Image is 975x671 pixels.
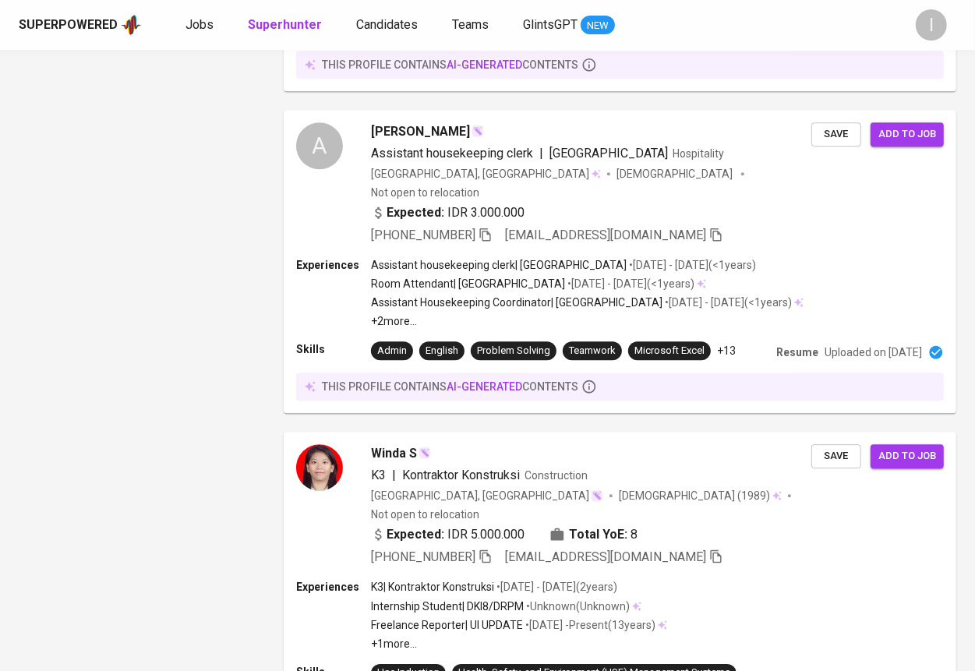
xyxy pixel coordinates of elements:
[878,125,936,143] span: Add to job
[452,17,489,32] span: Teams
[371,507,479,522] p: Not open to relocation
[296,579,371,595] p: Experiences
[296,341,371,357] p: Skills
[505,549,706,564] span: [EMAIL_ADDRESS][DOMAIN_NAME]
[631,525,638,544] span: 8
[819,447,853,465] span: Save
[916,9,947,41] div: I
[322,57,578,72] p: this profile contains contents
[371,185,479,200] p: Not open to relocation
[524,599,630,614] p: • Unknown ( Unknown )
[662,295,792,310] p: • [DATE] - [DATE] ( <1 years )
[377,344,407,358] div: Admin
[248,16,325,35] a: Superhunter
[371,146,533,161] span: Assistant housekeeping clerk
[371,122,470,141] span: [PERSON_NAME]
[392,466,396,485] span: |
[627,257,756,273] p: • [DATE] - [DATE] ( <1 years )
[371,257,627,273] p: Assistant housekeeping clerk | [GEOGRAPHIC_DATA]
[549,146,668,161] span: [GEOGRAPHIC_DATA]
[825,344,922,360] p: Uploaded on [DATE]
[811,122,861,147] button: Save
[505,228,706,242] span: [EMAIL_ADDRESS][DOMAIN_NAME]
[447,380,522,393] span: AI-generated
[356,16,421,35] a: Candidates
[591,489,603,502] img: magic_wand.svg
[811,444,861,468] button: Save
[371,617,523,633] p: Freelance Reporter | UI UPDATE
[819,125,853,143] span: Save
[185,17,214,32] span: Jobs
[523,17,578,32] span: GlintsGPT
[19,13,142,37] a: Superpoweredapp logo
[322,379,578,394] p: this profile contains contents
[539,144,543,163] span: |
[371,444,417,463] span: Winda S
[426,344,458,358] div: English
[717,343,736,358] p: +13
[371,276,565,291] p: Room Attendant | [GEOGRAPHIC_DATA]
[402,468,520,482] span: Kontraktor Konstruksi
[878,447,936,465] span: Add to job
[248,17,322,32] b: Superhunter
[871,444,944,468] button: Add to job
[371,228,475,242] span: [PHONE_NUMBER]
[619,488,782,503] div: (1989)
[356,17,418,32] span: Candidates
[185,16,217,35] a: Jobs
[121,13,142,37] img: app logo
[371,579,494,595] p: K3 | Kontraktor Konstruksi
[371,488,603,503] div: [GEOGRAPHIC_DATA], [GEOGRAPHIC_DATA]
[525,469,588,482] span: Construction
[371,166,601,182] div: [GEOGRAPHIC_DATA], [GEOGRAPHIC_DATA]
[296,257,371,273] p: Experiences
[419,447,431,459] img: magic_wand.svg
[477,344,550,358] div: Problem Solving
[871,122,944,147] button: Add to job
[523,617,655,633] p: • [DATE] - Present ( 13 years )
[284,110,956,413] a: A[PERSON_NAME]Assistant housekeeping clerk|[GEOGRAPHIC_DATA]Hospitality[GEOGRAPHIC_DATA], [GEOGRA...
[673,147,724,160] span: Hospitality
[387,525,444,544] b: Expected:
[494,579,617,595] p: • [DATE] - [DATE] ( 2 years )
[472,125,484,137] img: magic_wand.svg
[387,203,444,222] b: Expected:
[371,636,667,652] p: +1 more ...
[371,313,804,329] p: +2 more ...
[565,276,694,291] p: • [DATE] - [DATE] ( <1 years )
[581,18,615,34] span: NEW
[296,122,343,169] div: A
[634,344,705,358] div: Microsoft Excel
[371,203,525,222] div: IDR 3.000.000
[371,295,662,310] p: Assistant Housekeeping Coordinator | [GEOGRAPHIC_DATA]
[569,525,627,544] b: Total YoE:
[371,599,524,614] p: Internship Student | DKI8/DRPM
[296,444,343,491] img: 2c88cb45b1bb7942acaeaeca3a813dc4.png
[523,16,615,35] a: GlintsGPT NEW
[776,344,818,360] p: Resume
[371,525,525,544] div: IDR 5.000.000
[447,58,522,71] span: AI-generated
[616,166,735,182] span: [DEMOGRAPHIC_DATA]
[371,468,386,482] span: K3
[452,16,492,35] a: Teams
[619,488,737,503] span: [DEMOGRAPHIC_DATA]
[569,344,616,358] div: Teamwork
[19,16,118,34] div: Superpowered
[371,549,475,564] span: [PHONE_NUMBER]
